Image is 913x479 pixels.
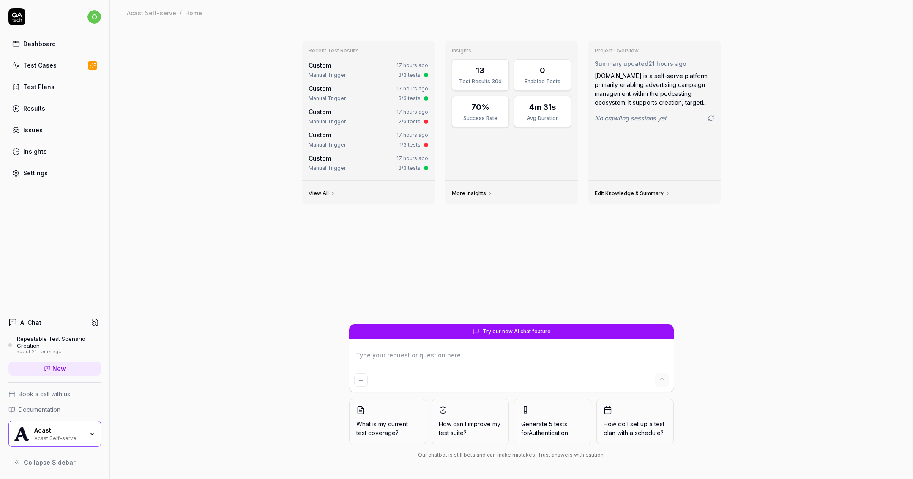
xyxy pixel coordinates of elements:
a: Dashboard [8,35,101,52]
span: Custom [309,108,331,115]
time: 17 hours ago [396,85,428,92]
img: Acast Logo [14,426,29,441]
span: Collapse Sidebar [24,458,76,467]
time: 17 hours ago [396,132,428,138]
div: Our chatbot is still beta and can make mistakes. Trust answers with caution. [349,451,674,459]
span: Try our new AI chat feature [483,328,551,335]
button: Acast LogoAcastAcast Self-serve [8,421,101,447]
div: / [180,8,182,17]
time: 17 hours ago [396,155,428,161]
a: Custom17 hours agoManual Trigger2/3 tests [307,106,430,127]
div: Acast Self-serve [34,434,83,441]
button: o [87,8,101,25]
div: Dashboard [23,39,56,48]
div: 0 [540,65,545,76]
a: New [8,362,101,376]
div: Acast Self-serve [127,8,176,17]
div: Manual Trigger [309,71,346,79]
a: Results [8,100,101,117]
div: [DOMAIN_NAME] is a self-serve platform primarily enabling advertising campaign management within ... [595,71,714,107]
div: Manual Trigger [309,164,346,172]
div: Test Results 30d [457,78,503,85]
div: Repeatable Test Scenario Creation [17,335,101,349]
a: Go to crawling settings [708,115,714,122]
div: Home [185,8,202,17]
span: Custom [309,85,331,92]
div: Issues [23,125,43,134]
span: Custom [309,62,331,69]
a: Test Plans [8,79,101,95]
h3: Project Overview [595,47,714,54]
div: Manual Trigger [309,118,346,125]
a: Custom17 hours agoManual Trigger3/3 tests [307,152,430,174]
div: Insights [23,147,47,156]
a: Repeatable Test Scenario Creationabout 21 hours ago [8,335,101,355]
div: Results [23,104,45,113]
a: Test Cases [8,57,101,73]
a: Settings [8,165,101,181]
div: Test Cases [23,61,57,70]
span: Custom [309,131,331,139]
a: Issues [8,122,101,138]
div: about 21 hours ago [17,349,101,355]
a: Edit Knowledge & Summary [595,190,670,197]
a: More Insights [452,190,493,197]
div: 1/3 tests [399,141,421,149]
h3: Insights [452,47,571,54]
a: View All [309,190,336,197]
span: New [52,364,66,373]
time: 21 hours ago [648,60,686,67]
span: How can I improve my test suite? [439,419,502,437]
button: What is my current test coverage? [349,399,426,444]
button: Generate 5 tests forAuthentication [514,399,591,444]
div: 3/3 tests [398,71,421,79]
div: Avg Duration [519,114,566,122]
div: 70% [471,101,489,113]
div: Test Plans [23,82,55,91]
span: Documentation [19,405,60,414]
div: 13 [476,65,484,76]
button: Collapse Sidebar [8,454,101,471]
span: How do I set up a test plan with a schedule? [604,419,667,437]
span: No crawling sessions yet [595,114,667,122]
div: Manual Trigger [309,141,346,149]
div: Manual Trigger [309,95,346,102]
h4: AI Chat [20,318,41,327]
div: Success Rate [457,114,503,122]
div: Settings [23,169,48,177]
div: 4m 31s [529,101,556,113]
a: Insights [8,143,101,160]
button: How do I set up a test plan with a schedule? [596,399,674,444]
a: Custom17 hours agoManual Trigger1/3 tests [307,129,430,150]
span: Generate 5 tests for Authentication [521,420,568,436]
button: How can I improve my test suite? [432,399,509,444]
div: Enabled Tests [519,78,566,85]
div: 3/3 tests [398,164,421,172]
span: Book a call with us [19,389,70,398]
a: Custom17 hours agoManual Trigger3/3 tests [307,59,430,81]
button: Add attachment [354,373,368,387]
time: 17 hours ago [396,62,428,68]
div: 2/3 tests [399,118,421,125]
time: 17 hours ago [396,109,428,115]
a: Book a call with us [8,389,101,398]
div: Acast [34,427,83,434]
div: 3/3 tests [398,95,421,102]
span: Summary updated [595,60,648,67]
span: What is my current test coverage? [356,419,419,437]
a: Documentation [8,405,101,414]
span: Custom [309,155,331,162]
h3: Recent Test Results [309,47,428,54]
a: Custom17 hours agoManual Trigger3/3 tests [307,82,430,104]
span: o [87,10,101,24]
